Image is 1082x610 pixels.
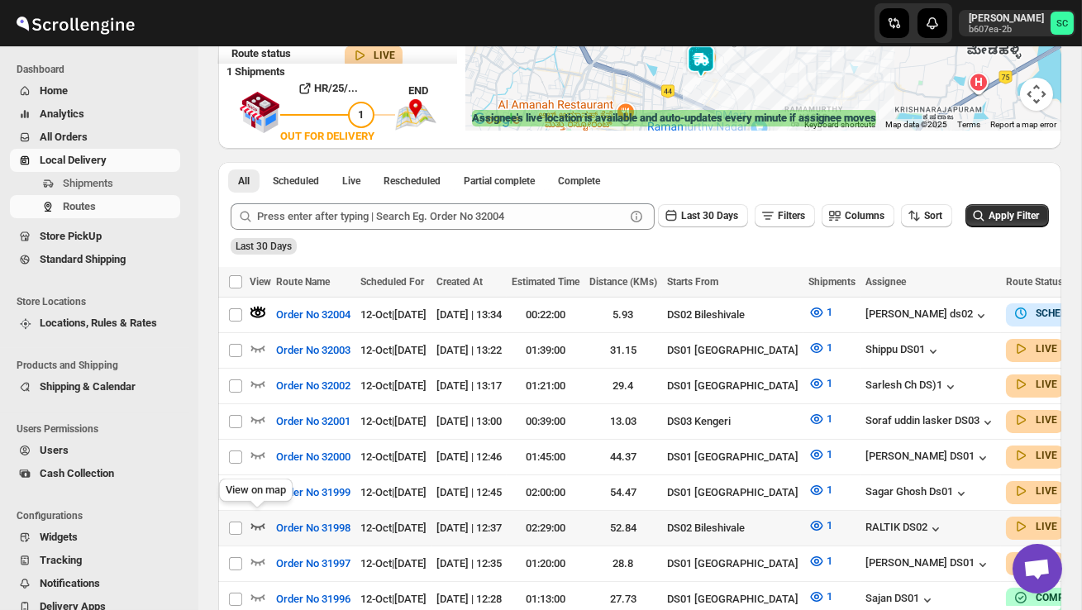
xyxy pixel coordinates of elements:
[589,520,657,536] div: 52.84
[822,204,894,227] button: Columns
[901,204,952,227] button: Sort
[40,380,136,393] span: Shipping & Calendar
[589,342,657,359] div: 31.15
[589,555,657,572] div: 28.8
[512,484,579,501] div: 02:00:00
[276,484,350,501] span: Order No 31999
[360,593,427,605] span: 12-Oct | [DATE]
[667,307,798,323] div: DS02 Bileshivale
[1020,78,1053,111] button: Map camera controls
[685,44,718,77] div: 1
[384,174,441,188] span: Rescheduled
[10,195,180,218] button: Routes
[276,378,350,394] span: Order No 32002
[865,379,959,395] button: Sarlesh Ch DS)1
[238,174,250,188] span: All
[436,555,502,572] div: [DATE] | 12:35
[266,550,360,577] button: Order No 31997
[798,299,842,326] button: 1
[1006,276,1063,288] span: Route Status
[845,210,884,222] span: Columns
[436,591,502,608] div: [DATE] | 12:28
[865,450,991,466] button: [PERSON_NAME] DS01
[10,572,180,595] button: Notifications
[10,172,180,195] button: Shipments
[589,307,657,323] div: 5.93
[266,337,360,364] button: Order No 32003
[17,63,187,76] span: Dashboard
[266,408,360,435] button: Order No 32001
[959,10,1075,36] button: User menu
[798,335,842,361] button: 1
[374,50,396,61] b: LIVE
[512,342,579,359] div: 01:39:00
[40,531,78,543] span: Widgets
[865,592,936,608] button: Sajan DS01
[436,342,502,359] div: [DATE] | 13:22
[667,413,798,430] div: DS03 Kengeri
[969,25,1044,35] p: b607ea-2b
[589,378,657,394] div: 29.4
[17,509,187,522] span: Configurations
[1036,343,1057,355] b: LIVE
[990,120,1056,129] a: Report a map error
[470,109,524,131] img: Google
[276,307,350,323] span: Order No 32004
[10,375,180,398] button: Shipping & Calendar
[276,591,350,608] span: Order No 31996
[40,467,114,479] span: Cash Collection
[865,343,941,360] button: Shippu DS01
[40,577,100,589] span: Notifications
[40,444,69,456] span: Users
[40,253,126,265] span: Standard Shipping
[558,174,600,188] span: Complete
[276,520,350,536] span: Order No 31998
[798,370,842,397] button: 1
[408,83,457,99] div: END
[865,521,944,537] button: RALTIK DS02
[827,484,832,496] span: 1
[589,276,657,288] span: Distance (KMs)
[266,373,360,399] button: Order No 32002
[778,210,805,222] span: Filters
[798,548,842,574] button: 1
[827,341,832,354] span: 1
[827,590,832,603] span: 1
[436,484,502,501] div: [DATE] | 12:45
[40,230,102,242] span: Store PickUp
[10,462,180,485] button: Cash Collection
[827,377,832,389] span: 1
[512,276,579,288] span: Estimated Time
[589,449,657,465] div: 44.37
[1013,447,1057,464] button: LIVE
[10,549,180,572] button: Tracking
[228,169,260,193] button: All routes
[1036,521,1057,532] b: LIVE
[276,342,350,359] span: Order No 32003
[798,584,842,610] button: 1
[798,406,842,432] button: 1
[360,276,424,288] span: Scheduled For
[512,413,579,430] div: 00:39:00
[667,520,798,536] div: DS02 Bileshivale
[351,47,396,64] button: LIVE
[865,307,989,324] div: [PERSON_NAME] ds02
[969,12,1044,25] p: [PERSON_NAME]
[667,555,798,572] div: DS01 [GEOGRAPHIC_DATA]
[924,210,942,222] span: Sort
[589,484,657,501] div: 54.47
[1013,544,1062,593] div: Open chat
[472,110,876,126] label: Assignee's live location is available and auto-updates every minute if assignee moves
[1013,518,1057,535] button: LIVE
[266,444,360,470] button: Order No 32000
[827,519,832,531] span: 1
[436,449,502,465] div: [DATE] | 12:46
[589,413,657,430] div: 13.03
[827,306,832,318] span: 1
[273,174,319,188] span: Scheduled
[667,378,798,394] div: DS01 [GEOGRAPHIC_DATA]
[40,317,157,329] span: Locations, Rules & Rates
[865,485,970,502] button: Sagar Ghosh Ds01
